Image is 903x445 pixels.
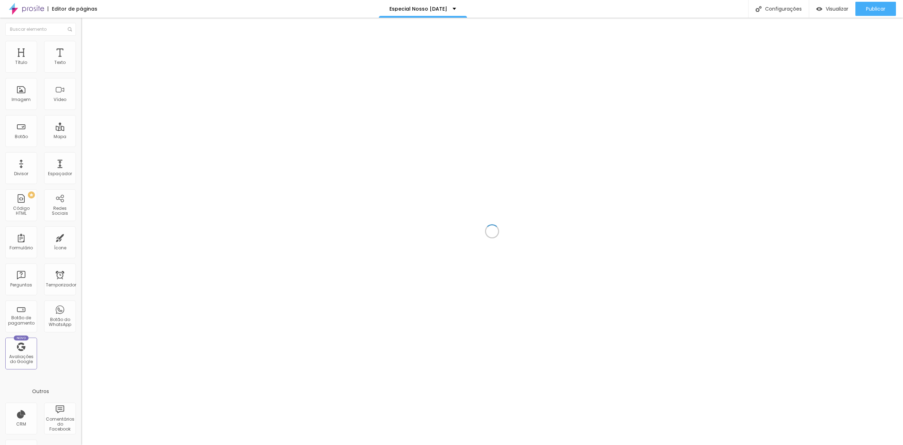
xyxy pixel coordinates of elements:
input: Buscar elemento [5,23,76,36]
font: Formulário [10,245,33,251]
font: Publicar [866,5,885,12]
font: CRM [16,421,26,427]
button: Visualizar [809,2,855,16]
font: Divisor [14,171,28,177]
font: Temporizador [46,282,76,288]
font: Imagem [12,96,31,102]
img: view-1.svg [816,6,822,12]
font: Título [15,59,27,65]
p: Especial Nosso [DATE] [389,6,447,11]
font: Botão do WhatsApp [49,316,71,327]
font: Ícone [54,245,66,251]
font: Espaçador [48,171,72,177]
font: Comentários do Facebook [46,416,74,432]
font: Código HTML [13,205,30,216]
font: Perguntas [10,282,32,288]
font: Botão [15,133,28,140]
font: Mapa [54,133,66,140]
img: Ícone [68,27,72,31]
font: Configurações [765,5,802,12]
img: Ícone [756,6,762,12]
font: Outros [32,388,49,395]
font: Editor de páginas [52,5,97,12]
font: Visualizar [826,5,848,12]
font: Novo [17,336,26,340]
font: Avaliações do Google [9,354,34,364]
font: Redes Sociais [52,205,68,216]
font: Vídeo [54,96,66,102]
font: Texto [54,59,66,65]
button: Publicar [855,2,896,16]
font: Botão de pagamento [8,315,35,326]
